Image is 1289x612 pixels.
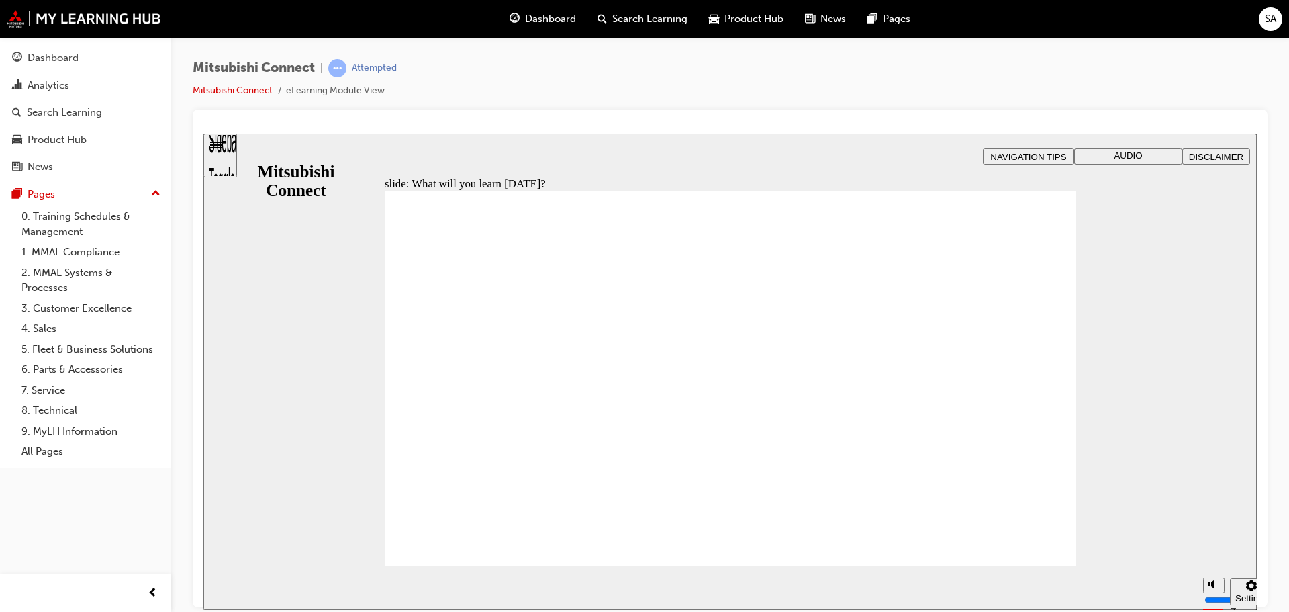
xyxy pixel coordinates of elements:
[16,298,166,319] a: 3. Customer Excellence
[12,80,22,92] span: chart-icon
[16,318,166,339] a: 4. Sales
[193,60,315,76] span: Mitsubishi Connect
[993,433,1047,476] div: misc controls
[1000,444,1021,460] button: Mute (Ctrl+Alt+M)
[16,359,166,380] a: 6. Parts & Accessories
[1032,460,1064,470] div: Settings
[525,11,576,27] span: Dashboard
[5,128,166,152] a: Product Hub
[1259,7,1282,31] button: SA
[352,62,397,75] div: Attempted
[28,50,79,66] div: Dashboard
[5,73,166,98] a: Analytics
[28,159,53,175] div: News
[867,11,877,28] span: pages-icon
[5,182,166,207] button: Pages
[151,185,160,203] span: up-icon
[12,161,22,173] span: news-icon
[709,11,719,28] span: car-icon
[28,132,87,148] div: Product Hub
[1001,461,1088,472] input: volume
[193,85,273,96] a: Mitsubishi Connect
[510,11,520,28] span: guage-icon
[1027,445,1069,472] button: Settings
[857,5,921,33] a: pages-iconPages
[12,52,22,64] span: guage-icon
[328,59,346,77] span: learningRecordVerb_ATTEMPT-icon
[5,46,166,71] a: Dashboard
[16,206,166,242] a: 0. Training Schedules & Management
[148,585,158,602] span: prev-icon
[587,5,698,33] a: search-iconSearch Learning
[16,263,166,298] a: 2. MMAL Systems & Processes
[5,155,166,179] a: News
[986,18,1040,28] span: DISCLAIMER
[12,189,22,201] span: pages-icon
[724,11,783,27] span: Product Hub
[7,10,161,28] img: mmal
[883,11,910,27] span: Pages
[612,11,687,27] span: Search Learning
[820,11,846,27] span: News
[5,43,166,182] button: DashboardAnalyticsSearch LearningProduct HubNews
[286,83,385,99] li: eLearning Module View
[805,11,815,28] span: news-icon
[320,60,323,76] span: |
[871,15,979,31] button: AUDIO PREFERENCES
[28,78,69,93] div: Analytics
[16,400,166,421] a: 8. Technical
[1027,472,1053,511] label: Zoom to fit
[794,5,857,33] a: news-iconNews
[779,15,871,31] button: NAVIGATION TIPS
[499,5,587,33] a: guage-iconDashboard
[787,18,863,28] span: NAVIGATION TIPS
[16,339,166,360] a: 5. Fleet & Business Solutions
[1265,11,1276,27] span: SA
[16,441,166,462] a: All Pages
[27,105,102,120] div: Search Learning
[28,187,55,202] div: Pages
[12,107,21,119] span: search-icon
[16,421,166,442] a: 9. MyLH Information
[979,15,1047,31] button: DISCLAIMER
[16,380,166,401] a: 7. Service
[698,5,794,33] a: car-iconProduct Hub
[12,134,22,146] span: car-icon
[892,17,959,37] span: AUDIO PREFERENCES
[598,11,607,28] span: search-icon
[16,242,166,263] a: 1. MMAL Compliance
[5,100,166,125] a: Search Learning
